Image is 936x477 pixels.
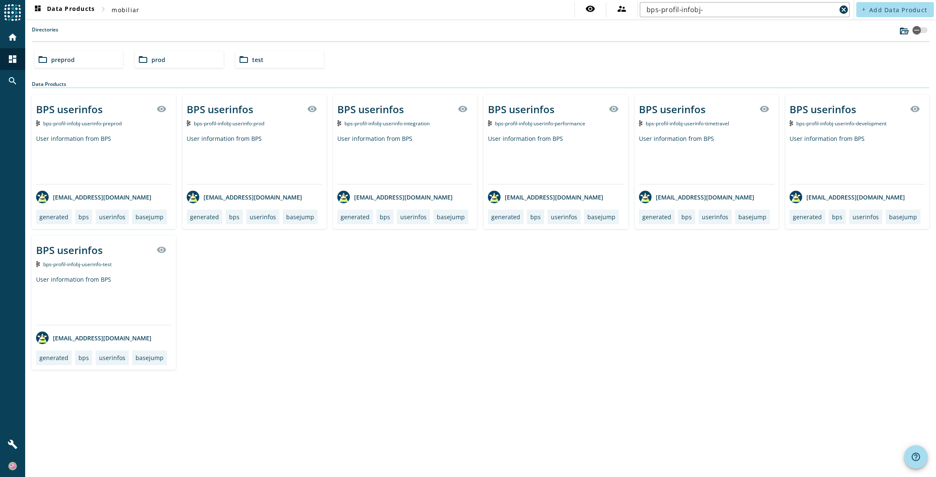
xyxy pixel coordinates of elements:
img: Kafka Topic: bps-profil-infobj-userinfo-preprod [36,120,40,126]
mat-icon: visibility [910,104,920,114]
div: [EMAIL_ADDRESS][DOMAIN_NAME] [790,191,905,203]
mat-icon: visibility [759,104,769,114]
img: avatar [337,191,350,203]
mat-icon: supervisor_account [617,4,627,14]
img: avatar [36,191,49,203]
img: Kafka Topic: bps-profil-infobj-userinfo-integration [337,120,341,126]
div: BPS userinfos [36,102,103,116]
div: generated [793,213,822,221]
mat-icon: visibility [458,104,468,114]
div: userinfos [551,213,577,221]
div: basejump [286,213,314,221]
div: [EMAIL_ADDRESS][DOMAIN_NAME] [488,191,603,203]
mat-icon: dashboard [8,54,18,64]
button: Data Products [29,2,98,17]
div: userinfos [99,213,125,221]
mat-icon: home [8,32,18,42]
div: User information from BPS [36,275,172,325]
img: Kafka Topic: bps-profil-infobj-userinfo-prod [187,120,190,126]
div: userinfos [250,213,276,221]
div: basejump [437,213,465,221]
div: bps [681,213,692,221]
div: generated [642,213,671,221]
input: Search (% or * for wildcards) [647,5,836,15]
span: Kafka Topic: bps-profil-infobj-userinfo-prod [194,120,264,127]
div: generated [341,213,370,221]
img: Kafka Topic: bps-profil-infobj-userinfo-performance [488,120,492,126]
mat-icon: visibility [156,104,167,114]
img: Kafka Topic: bps-profil-infobj-userinfo-development [790,120,793,126]
span: Kafka Topic: bps-profil-infobj-userinfo-preprod [43,120,122,127]
div: User information from BPS [36,135,172,184]
mat-icon: visibility [156,245,167,255]
div: bps [530,213,541,221]
span: Kafka Topic: bps-profil-infobj-userinfo-performance [495,120,585,127]
span: prod [151,56,165,64]
mat-icon: add [861,7,866,12]
span: test [252,56,263,64]
div: User information from BPS [337,135,473,184]
img: Kafka Topic: bps-profil-infobj-userinfo-timetravel [639,120,643,126]
mat-icon: folder_open [239,54,249,65]
img: 259ed7dfac5222f7bca45883c0824a13 [8,462,17,470]
div: basejump [587,213,615,221]
mat-icon: visibility [609,104,619,114]
img: avatar [639,191,652,203]
div: generated [39,213,68,221]
div: generated [39,354,68,362]
div: [EMAIL_ADDRESS][DOMAIN_NAME] [337,191,453,203]
span: Add Data Product [869,6,927,14]
div: User information from BPS [639,135,774,184]
div: basejump [136,213,164,221]
span: Kafka Topic: bps-profil-infobj-userinfo-integration [344,120,430,127]
div: User information from BPS [488,135,623,184]
div: basejump [889,213,917,221]
img: spoud-logo.svg [4,4,21,21]
span: mobiliar [112,6,139,14]
div: bps [380,213,390,221]
div: generated [491,213,520,221]
div: Data Products [32,80,929,88]
mat-icon: folder_open [138,54,148,65]
div: basejump [738,213,767,221]
div: BPS userinfos [639,102,706,116]
div: userinfos [400,213,427,221]
mat-icon: chevron_right [98,4,108,14]
span: preprod [51,56,75,64]
div: bps [78,354,89,362]
div: BPS userinfos [790,102,856,116]
img: avatar [488,191,501,203]
span: Data Products [33,5,95,15]
mat-icon: cancel [839,5,849,15]
div: generated [190,213,219,221]
div: userinfos [853,213,879,221]
div: basejump [136,354,164,362]
mat-icon: visibility [585,4,595,14]
div: BPS userinfos [488,102,555,116]
div: bps [229,213,240,221]
button: mobiliar [108,2,143,17]
div: userinfos [702,213,728,221]
div: bps [832,213,842,221]
div: [EMAIL_ADDRESS][DOMAIN_NAME] [187,191,302,203]
span: Kafka Topic: bps-profil-infobj-userinfo-timetravel [646,120,729,127]
mat-icon: visibility [307,104,317,114]
div: userinfos [99,354,125,362]
div: [EMAIL_ADDRESS][DOMAIN_NAME] [36,191,151,203]
div: User information from BPS [187,135,322,184]
img: avatar [187,191,199,203]
span: Kafka Topic: bps-profil-infobj-userinfo-test [43,261,112,268]
mat-icon: help_outline [911,452,921,462]
div: [EMAIL_ADDRESS][DOMAIN_NAME] [36,332,151,344]
div: BPS userinfos [187,102,253,116]
mat-icon: dashboard [33,5,43,15]
mat-icon: search [8,76,18,86]
div: User information from BPS [790,135,925,184]
div: bps [78,213,89,221]
div: [EMAIL_ADDRESS][DOMAIN_NAME] [639,191,754,203]
mat-icon: build [8,439,18,449]
mat-icon: folder_open [38,54,48,65]
button: Add Data Product [856,2,934,17]
span: Kafka Topic: bps-profil-infobj-userinfo-development [796,120,886,127]
img: avatar [790,191,802,203]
